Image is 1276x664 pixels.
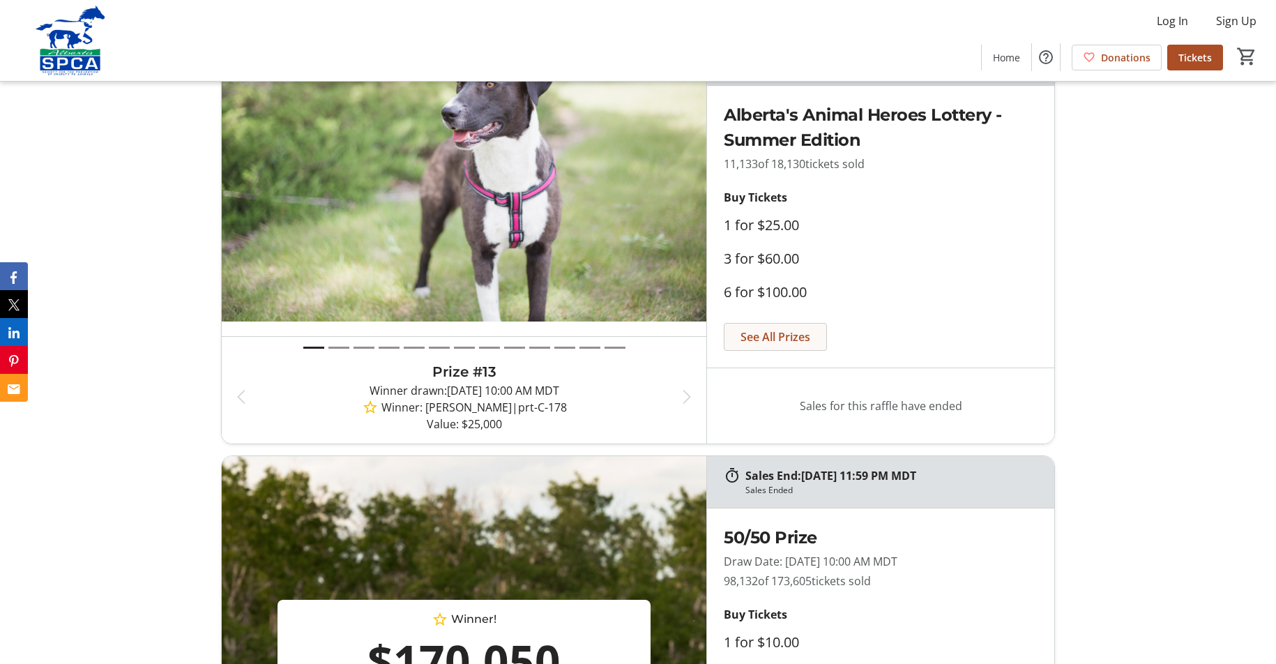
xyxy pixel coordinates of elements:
[993,50,1020,65] span: Home
[758,573,812,589] span: of 173,605
[1032,43,1060,71] button: Help
[1216,13,1256,29] span: Sign Up
[222,33,706,336] img: Prize #13
[745,468,801,483] span: Sales End:
[381,399,512,416] span: Winner: [PERSON_NAME]
[479,340,500,356] button: Draw 8
[724,190,787,205] strong: Buy Tickets
[454,340,475,356] button: Draw 7
[354,340,374,356] button: Draw 3
[1167,45,1223,70] a: Tickets
[429,340,450,356] button: Draw 6
[745,484,793,497] div: Sales Ended
[447,383,559,398] span: [DATE] 10:00 AM MDT
[303,340,324,356] button: Draw 1
[982,45,1031,70] a: Home
[328,340,349,356] button: Draw 2
[1157,13,1188,29] span: Log In
[579,340,600,356] button: Draw 12
[1205,10,1268,32] button: Sign Up
[1072,45,1162,70] a: Donations
[1146,10,1199,32] button: Log In
[261,399,667,416] p: |
[724,250,799,267] label: 3 for $60.00
[8,6,132,75] img: Alberta SPCA's Logo
[724,634,799,651] label: 1 for $10.00
[404,340,425,356] button: Draw 5
[554,340,575,356] button: Draw 11
[1234,44,1259,69] button: Cart
[1178,50,1212,65] span: Tickets
[283,611,645,628] div: Winner!
[724,323,827,351] a: See All Prizes
[758,156,805,172] span: of 18,130
[740,329,810,345] span: See All Prizes
[724,553,1032,570] p: Draw Date: [DATE] 10:00 AM MDT
[1101,50,1150,65] span: Donations
[529,340,550,356] button: Draw 10
[504,340,525,356] button: Draw 9
[261,416,667,432] p: Value: $25,000
[724,525,1032,550] h2: 50/50 Prize
[724,156,1037,172] p: 11,133 tickets sold
[724,217,799,234] label: 1 for $25.00
[801,468,916,483] span: [DATE] 11:59 PM MDT
[379,340,400,356] button: Draw 4
[518,399,567,416] span: prt-C-178
[605,340,625,356] button: Draw 13
[724,573,1032,589] p: 98,132 tickets sold
[261,361,667,382] h3: Prize #13
[724,284,807,301] label: 6 for $100.00
[724,379,1037,432] p: Sales for this raffle have ended
[724,103,1037,153] h2: Alberta's Animal Heroes Lottery - Summer Edition
[261,382,667,399] p: Winner drawn:
[724,607,787,622] strong: Buy Tickets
